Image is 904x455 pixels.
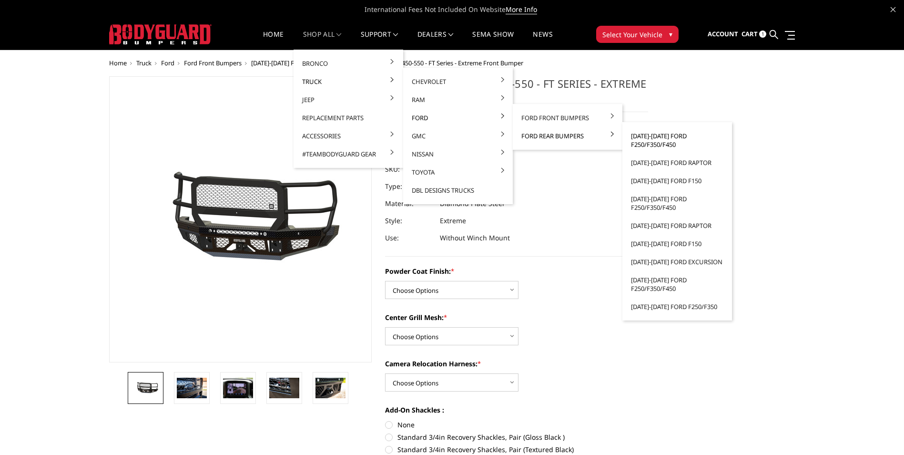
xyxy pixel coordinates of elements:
[626,217,728,235] a: [DATE]-[DATE] Ford Raptor
[385,432,648,442] label: Standard 3/4in Recovery Shackles, Pair (Gloss Black )
[517,127,619,145] a: Ford Rear Bumpers
[297,72,399,91] a: Truck
[385,359,648,369] label: Camera Relocation Harness:
[131,381,161,395] img: 2023-2025 Ford F450-550 - FT Series - Extreme Front Bumper
[136,59,152,67] a: Truck
[626,253,728,271] a: [DATE]-[DATE] Ford Excursion
[161,59,174,67] a: Ford
[407,72,509,91] a: Chevrolet
[506,5,537,14] a: More Info
[407,127,509,145] a: GMC
[407,91,509,109] a: Ram
[533,31,552,50] a: News
[385,312,648,322] label: Center Grill Mesh:
[385,445,648,455] label: Standard 3/4in Recovery Shackles, Pair (Textured Black)
[297,91,399,109] a: Jeep
[315,378,345,398] img: 2023-2025 Ford F450-550 - FT Series - Extreme Front Bumper
[297,109,399,127] a: Replacement Parts
[759,31,766,38] span: 1
[626,154,728,172] a: [DATE]-[DATE] Ford Raptor
[263,31,284,50] a: Home
[440,229,510,247] dd: Without Winch Mount
[626,190,728,217] a: [DATE]-[DATE] Ford F250/F350/F450
[223,378,253,398] img: Clear View Camera: Relocate your front camera and keep the functionality completely.
[440,212,466,229] dd: Extreme
[109,76,372,362] a: 2023-2025 Ford F450-550 - FT Series - Extreme Front Bumper
[385,76,648,112] h1: [DATE]-[DATE] Ford F450-550 - FT Series - Extreme Front Bumper
[385,161,433,178] dt: SKU:
[361,31,398,50] a: Support
[407,163,509,181] a: Toyota
[385,212,433,229] dt: Style:
[344,59,523,67] span: [DATE]-[DATE] Ford F450-550 - FT Series - Extreme Front Bumper
[385,178,433,195] dt: Type:
[626,271,728,298] a: [DATE]-[DATE] Ford F250/F350/F450
[626,127,728,154] a: [DATE]-[DATE] Ford F250/F350/F450
[297,145,399,163] a: #TeamBodyguard Gear
[708,21,738,47] a: Account
[517,109,619,127] a: Ford Front Bumpers
[385,405,648,415] label: Add-On Shackles :
[602,30,662,40] span: Select Your Vehicle
[741,21,766,47] a: Cart 1
[407,109,509,127] a: Ford
[297,54,399,72] a: Bronco
[177,378,207,398] img: 2023-2025 Ford F450-550 - FT Series - Extreme Front Bumper
[626,235,728,253] a: [DATE]-[DATE] Ford F150
[417,31,454,50] a: Dealers
[708,30,738,38] span: Account
[385,195,433,212] dt: Material:
[385,266,648,276] label: Powder Coat Finish:
[596,26,679,43] button: Select Your Vehicle
[407,145,509,163] a: Nissan
[385,420,648,430] label: None
[297,127,399,145] a: Accessories
[184,59,242,67] a: Ford Front Bumpers
[669,29,672,39] span: ▾
[626,298,728,316] a: [DATE]-[DATE] Ford F250/F350
[303,31,342,50] a: shop all
[741,30,758,38] span: Cart
[385,229,433,247] dt: Use:
[109,59,127,67] a: Home
[472,31,514,50] a: SEMA Show
[626,172,728,190] a: [DATE]-[DATE] Ford F150
[109,24,212,44] img: BODYGUARD BUMPERS
[269,378,299,398] img: 2023-2025 Ford F450-550 - FT Series - Extreme Front Bumper
[407,181,509,199] a: DBL Designs Trucks
[251,59,335,67] a: [DATE]-[DATE] Ford F450/F550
